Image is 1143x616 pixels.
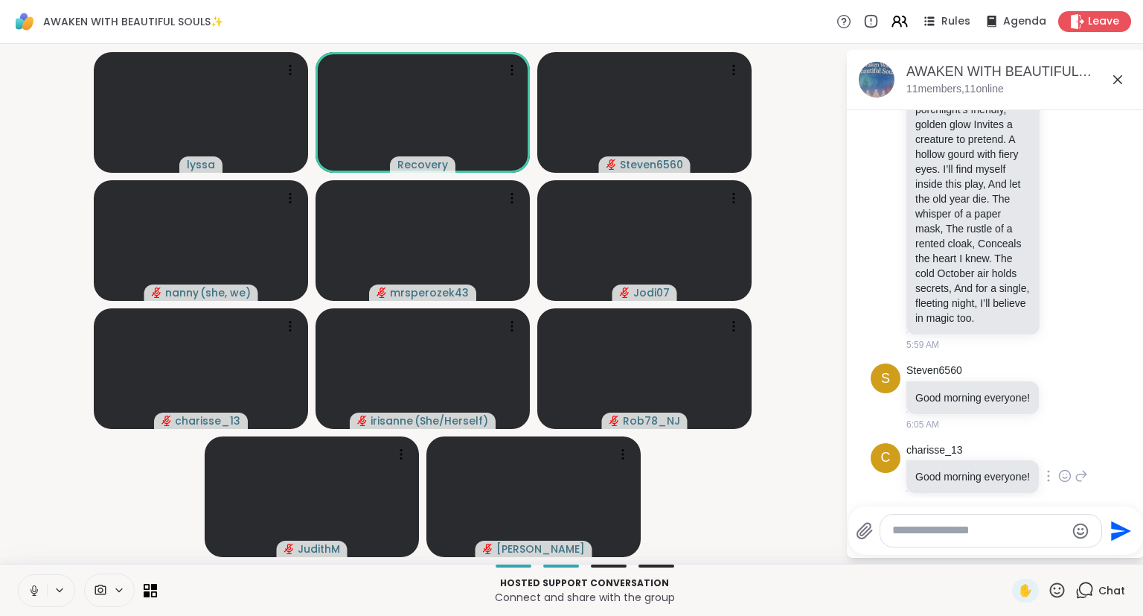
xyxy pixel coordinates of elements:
span: Leave [1088,14,1119,29]
p: Hosted support conversation [166,577,1003,590]
span: lyssa [187,157,215,172]
span: irisanne [371,413,413,428]
span: c [881,448,891,468]
span: audio-muted [161,416,172,426]
span: [PERSON_NAME] [496,542,585,556]
span: audio-muted [609,416,620,426]
span: Agenda [1003,14,1046,29]
span: audio-muted [483,544,493,554]
span: Jodi07 [633,285,670,300]
p: 11 members, 11 online [906,82,1004,97]
span: mrsperozek43 [390,285,469,300]
p: Connect and share with the group [166,590,1003,605]
img: ShareWell Logomark [12,9,37,34]
textarea: Type your message [892,523,1066,539]
span: audio-muted [606,159,617,170]
button: Emoji picker [1072,522,1089,540]
span: S [881,369,890,389]
span: audio-muted [357,416,368,426]
span: Steven6560 [620,157,683,172]
button: Send [1102,514,1136,547]
span: nanny [165,285,199,300]
span: ✋ [1018,582,1033,600]
span: ( She/Herself ) [414,413,488,428]
p: Good morning everyone! [915,390,1030,405]
span: audio-muted [620,288,630,298]
span: JudithM [298,542,340,556]
span: ( she, we ) [200,285,251,300]
span: 5:59 AM [906,338,939,352]
p: Good morning everyone! [915,469,1030,484]
span: audio-muted [284,544,295,554]
span: 6:05 AM [906,497,939,510]
span: Rob78_NJ [623,413,680,428]
span: audio-muted [377,288,387,298]
span: charisse_13 [175,413,240,428]
div: AWAKEN WITH BEAUTIFUL SOULS✨, [DATE] [906,63,1133,81]
span: AWAKEN WITH BEAUTIFUL SOULS✨ [43,14,223,29]
span: Chat [1098,583,1125,598]
span: Rules [941,14,970,29]
span: 6:05 AM [906,418,939,431]
span: audio-muted [152,288,162,298]
span: Recovery [397,157,448,172]
a: Steven6560 [906,363,962,378]
img: AWAKEN WITH BEAUTIFUL SOULS✨, Oct 07 [859,62,894,98]
a: charisse_13 [906,443,963,458]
